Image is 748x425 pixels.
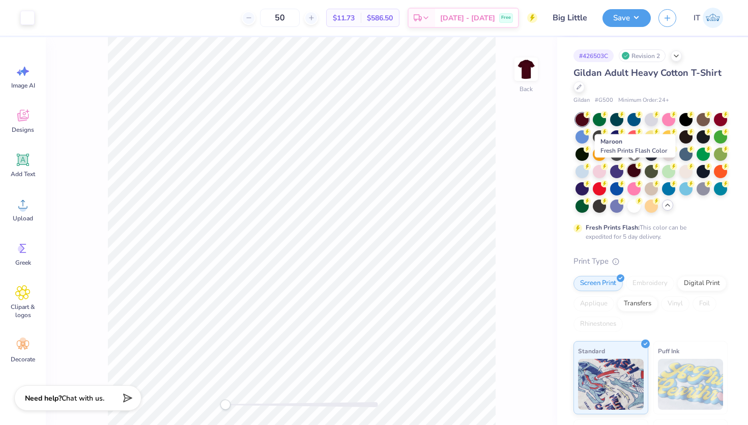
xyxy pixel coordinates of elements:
[602,9,651,27] button: Save
[573,96,590,105] span: Gildan
[333,13,355,23] span: $11.73
[694,12,700,24] span: IT
[677,276,727,291] div: Digital Print
[573,256,728,267] div: Print Type
[220,400,231,410] div: Accessibility label
[626,276,674,291] div: Embroidery
[618,96,669,105] span: Minimum Order: 24 +
[693,296,716,311] div: Foil
[658,346,679,356] span: Puff Ink
[62,393,104,403] span: Chat with us.
[12,126,34,134] span: Designs
[501,14,511,21] span: Free
[260,9,300,27] input: – –
[600,147,667,155] span: Fresh Prints Flash Color
[440,13,495,23] span: [DATE] - [DATE]
[586,223,640,232] strong: Fresh Prints Flash:
[658,359,724,410] img: Puff Ink
[545,8,595,28] input: Untitled Design
[578,346,605,356] span: Standard
[573,276,623,291] div: Screen Print
[25,393,62,403] strong: Need help?
[13,214,33,222] span: Upload
[520,84,533,94] div: Back
[573,49,614,62] div: # 426503C
[619,49,666,62] div: Revision 2
[15,259,31,267] span: Greek
[689,8,728,28] a: IT
[595,96,613,105] span: # G500
[6,303,40,319] span: Clipart & logos
[573,67,722,79] span: Gildan Adult Heavy Cotton T-Shirt
[11,81,35,90] span: Image AI
[11,170,35,178] span: Add Text
[573,317,623,332] div: Rhinestones
[595,134,676,158] div: Maroon
[573,296,614,311] div: Applique
[661,296,689,311] div: Vinyl
[586,223,711,241] div: This color can be expedited for 5 day delivery.
[617,296,658,311] div: Transfers
[578,359,644,410] img: Standard
[703,8,723,28] img: Ishwar Tiwari
[367,13,393,23] span: $586.50
[11,355,35,363] span: Decorate
[516,59,536,79] img: Back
